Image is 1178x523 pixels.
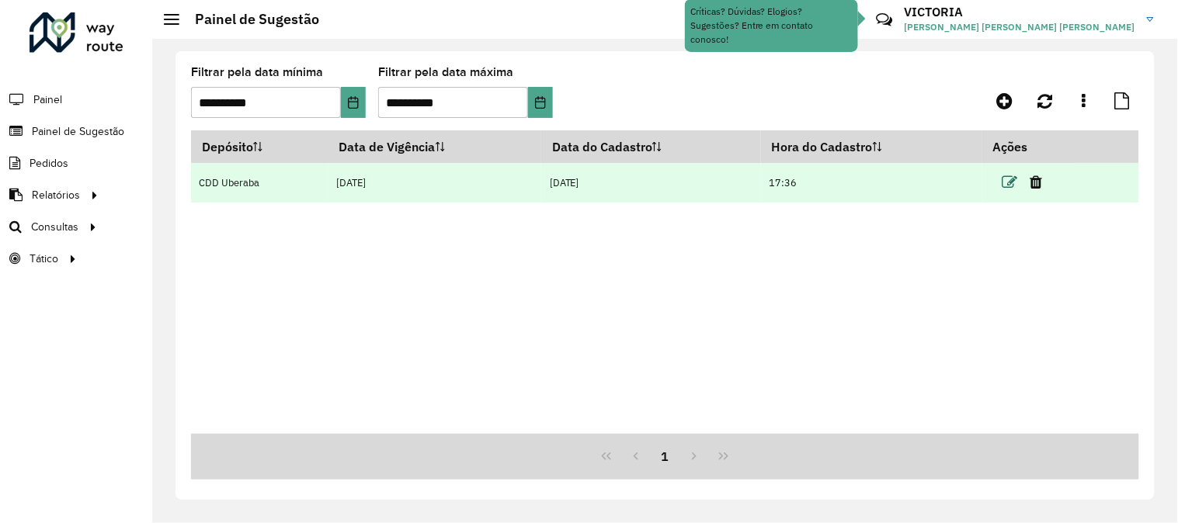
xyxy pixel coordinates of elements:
[761,163,982,203] td: 17:36
[328,163,541,203] td: [DATE]
[1030,171,1043,192] a: Excluir
[328,130,541,163] th: Data de Vigência
[341,87,366,118] button: Choose Date
[651,442,680,471] button: 1
[191,63,323,81] label: Filtrar pela data mínima
[191,163,328,203] td: CDD Uberaba
[982,130,1075,163] th: Ações
[33,92,62,108] span: Painel
[30,251,58,267] span: Tático
[378,63,513,81] label: Filtrar pela data máxima
[867,3,901,36] a: Contato Rápido
[905,5,1135,19] h3: VICTORIA
[541,130,761,163] th: Data do Cadastro
[528,87,553,118] button: Choose Date
[179,11,319,28] h2: Painel de Sugestão
[191,130,328,163] th: Depósito
[31,219,78,235] span: Consultas
[761,130,982,163] th: Hora do Cadastro
[541,163,761,203] td: [DATE]
[30,155,68,171] span: Pedidos
[32,123,124,140] span: Painel de Sugestão
[1003,171,1018,192] a: Editar
[32,187,80,203] span: Relatórios
[905,20,1135,34] span: [PERSON_NAME] [PERSON_NAME] [PERSON_NAME]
